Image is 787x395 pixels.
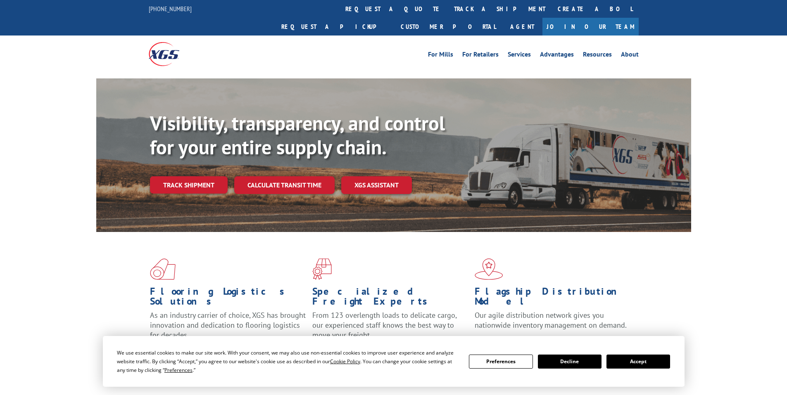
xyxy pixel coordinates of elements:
a: For Retailers [462,51,499,60]
div: Cookie Consent Prompt [103,336,685,387]
a: Advantages [540,51,574,60]
span: Our agile distribution network gives you nationwide inventory management on demand. [475,310,627,330]
h1: Flagship Distribution Model [475,286,631,310]
a: Agent [502,18,542,35]
p: From 123 overlength loads to delicate cargo, our experienced staff knows the best way to move you... [312,310,468,347]
span: Cookie Policy [330,358,360,365]
b: Visibility, transparency, and control for your entire supply chain. [150,110,445,160]
a: About [621,51,639,60]
a: Resources [583,51,612,60]
a: XGS ASSISTANT [341,176,412,194]
h1: Flooring Logistics Solutions [150,286,306,310]
a: For Mills [428,51,453,60]
a: Customer Portal [395,18,502,35]
h1: Specialized Freight Experts [312,286,468,310]
button: Accept [606,355,670,369]
a: Calculate transit time [234,176,335,194]
a: Request a pickup [275,18,395,35]
a: Join Our Team [542,18,639,35]
span: Preferences [164,367,193,374]
a: Track shipment [150,176,228,194]
a: Services [508,51,531,60]
a: [PHONE_NUMBER] [149,5,192,13]
span: As an industry carrier of choice, XGS has brought innovation and dedication to flooring logistics... [150,310,306,340]
div: We use essential cookies to make our site work. With your consent, we may also use non-essential ... [117,348,459,374]
img: xgs-icon-total-supply-chain-intelligence-red [150,258,176,280]
img: xgs-icon-focused-on-flooring-red [312,258,332,280]
button: Preferences [469,355,533,369]
img: xgs-icon-flagship-distribution-model-red [475,258,503,280]
button: Decline [538,355,602,369]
